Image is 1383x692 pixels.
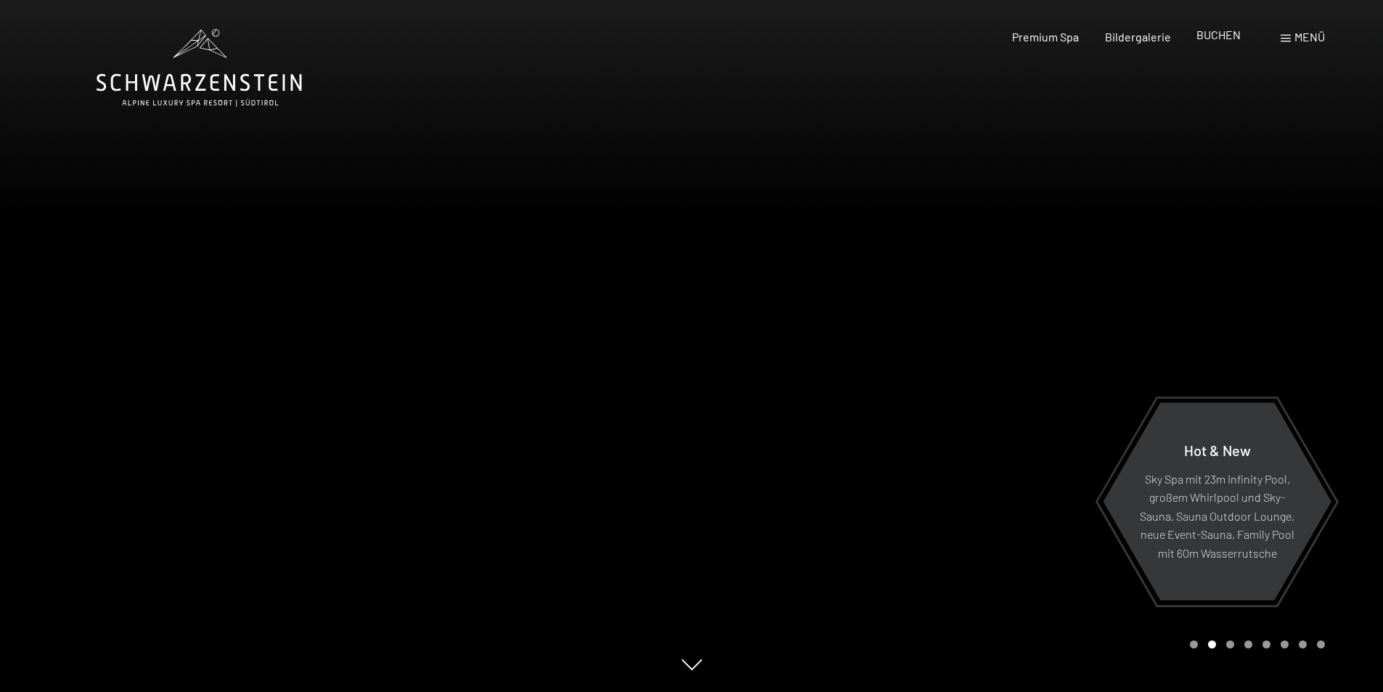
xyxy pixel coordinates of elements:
a: Premium Spa [1012,30,1079,44]
div: Carousel Page 4 [1244,640,1252,648]
div: Carousel Page 3 [1226,640,1234,648]
div: Carousel Page 5 [1262,640,1270,648]
p: Sky Spa mit 23m Infinity Pool, großem Whirlpool und Sky-Sauna, Sauna Outdoor Lounge, neue Event-S... [1138,469,1296,562]
a: Hot & New Sky Spa mit 23m Infinity Pool, großem Whirlpool und Sky-Sauna, Sauna Outdoor Lounge, ne... [1102,402,1332,601]
div: Carousel Page 6 [1281,640,1289,648]
div: Carousel Pagination [1185,640,1325,648]
a: Bildergalerie [1105,30,1171,44]
span: Hot & New [1184,441,1251,458]
div: Carousel Page 1 [1190,640,1198,648]
div: Carousel Page 2 (Current Slide) [1208,640,1216,648]
div: Carousel Page 7 [1299,640,1307,648]
a: BUCHEN [1196,28,1241,41]
span: Menü [1294,30,1325,44]
div: Carousel Page 8 [1317,640,1325,648]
